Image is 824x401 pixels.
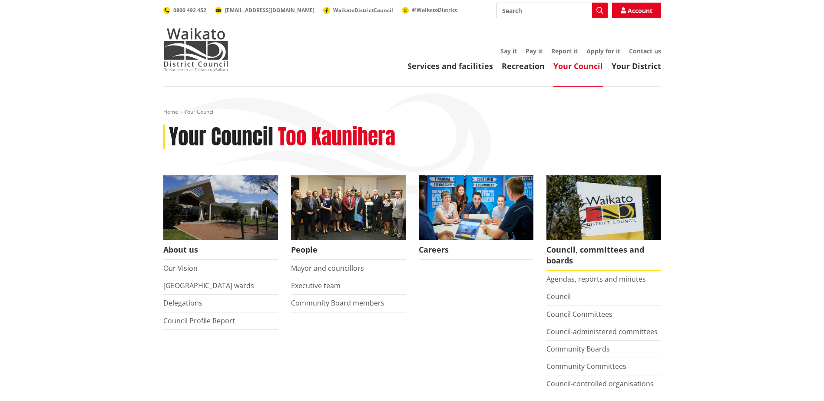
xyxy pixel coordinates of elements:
a: Report it [551,47,578,55]
a: WaikatoDistrictCouncil [323,7,393,14]
a: Council Committees [546,309,612,319]
a: Services and facilities [407,61,493,71]
a: Community Committees [546,362,626,371]
a: Apply for it [586,47,620,55]
span: [EMAIL_ADDRESS][DOMAIN_NAME] [225,7,314,14]
a: [GEOGRAPHIC_DATA] wards [163,281,254,290]
a: Contact us [629,47,661,55]
a: Council [546,292,571,301]
a: Home [163,108,178,115]
a: Pay it [526,47,543,55]
h2: Too Kaunihera [278,125,395,150]
a: Say it [500,47,517,55]
a: Community Board members [291,298,384,308]
a: Mayor and councillors [291,263,364,273]
span: Council, committees and boards [546,240,661,271]
a: Waikato-District-Council-sign Council, committees and boards [546,175,661,271]
a: WDC Building 0015 About us [163,175,278,260]
a: Council-administered committees [546,327,658,336]
h1: Your Council [169,125,273,150]
span: 0800 492 452 [173,7,206,14]
img: 2022 Council [291,175,406,240]
span: People [291,240,406,260]
span: @WaikatoDistrict [412,6,457,13]
a: [EMAIL_ADDRESS][DOMAIN_NAME] [215,7,314,14]
a: Your Council [553,61,603,71]
img: WDC Building 0015 [163,175,278,240]
img: Waikato District Council - Te Kaunihera aa Takiwaa o Waikato [163,28,228,71]
a: Council-controlled organisations [546,379,654,388]
a: Delegations [163,298,202,308]
a: Agendas, reports and minutes [546,274,646,284]
a: 2022 Council People [291,175,406,260]
a: Executive team [291,281,341,290]
a: 0800 492 452 [163,7,206,14]
span: Careers [419,240,533,260]
nav: breadcrumb [163,108,661,116]
a: Community Boards [546,344,610,354]
a: Account [612,3,661,18]
span: About us [163,240,278,260]
a: Our Vision [163,263,198,273]
a: Council Profile Report [163,316,235,325]
span: Your Council [184,108,215,115]
input: Search input [496,3,608,18]
a: @WaikatoDistrict [402,6,457,13]
a: Recreation [502,61,545,71]
img: Office staff in meeting - Career page [419,175,533,240]
img: Waikato-District-Council-sign [546,175,661,240]
a: Careers [419,175,533,260]
a: Your District [612,61,661,71]
span: WaikatoDistrictCouncil [333,7,393,14]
